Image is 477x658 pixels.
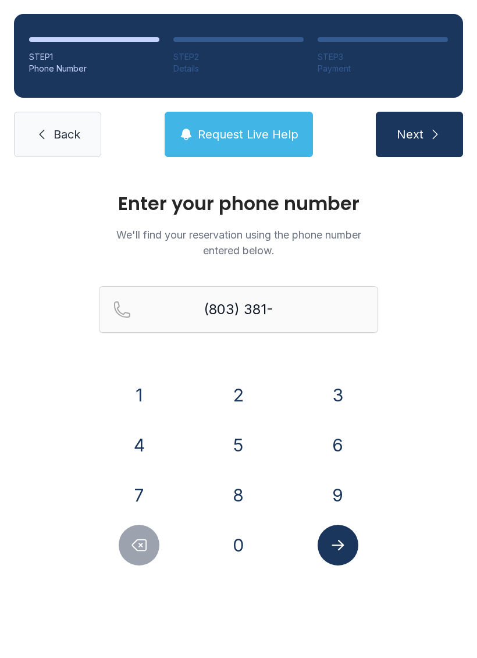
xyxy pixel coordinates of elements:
button: 2 [218,375,259,415]
button: 0 [218,525,259,565]
p: We'll find your reservation using the phone number entered below. [99,227,378,258]
span: Back [54,126,80,143]
div: Payment [318,63,448,74]
button: 6 [318,425,358,465]
div: STEP 1 [29,51,159,63]
button: 8 [218,475,259,515]
button: 4 [119,425,159,465]
button: 9 [318,475,358,515]
button: 1 [119,375,159,415]
span: Request Live Help [198,126,298,143]
div: STEP 3 [318,51,448,63]
h1: Enter your phone number [99,194,378,213]
button: Delete number [119,525,159,565]
div: Details [173,63,304,74]
button: Submit lookup form [318,525,358,565]
button: 3 [318,375,358,415]
button: 7 [119,475,159,515]
div: Phone Number [29,63,159,74]
button: 5 [218,425,259,465]
div: STEP 2 [173,51,304,63]
span: Next [397,126,423,143]
input: Reservation phone number [99,286,378,333]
